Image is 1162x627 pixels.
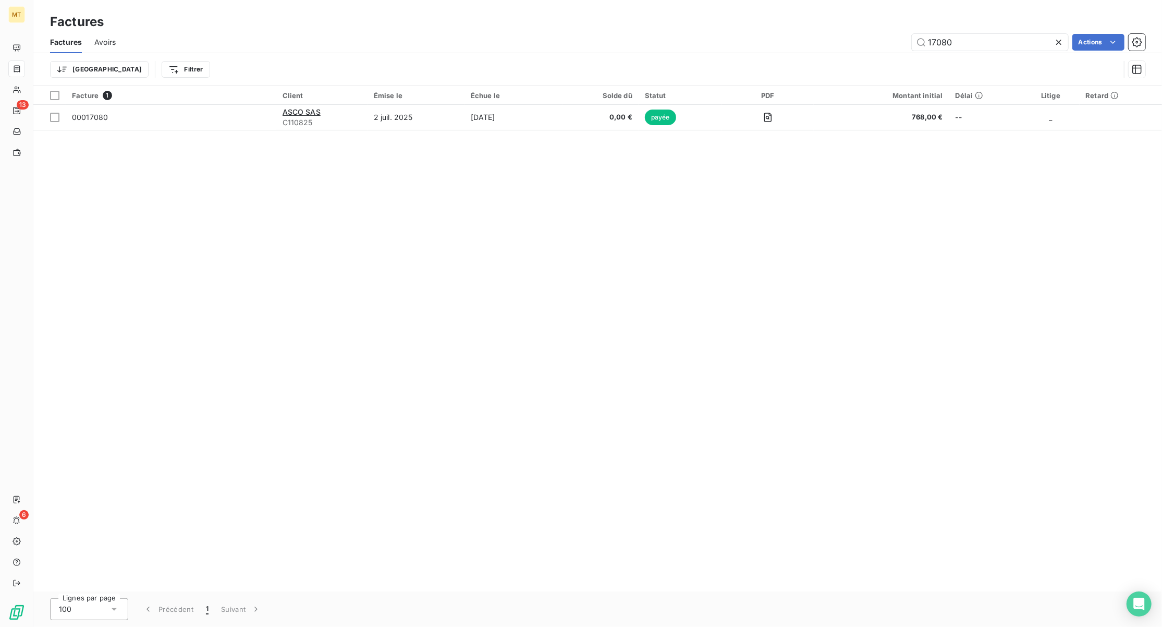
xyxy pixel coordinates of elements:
span: C110825 [283,117,361,128]
div: PDF [728,91,808,100]
span: 6 [19,510,29,520]
span: payée [645,110,676,125]
span: ASCO SAS [283,107,321,116]
span: 100 [59,604,71,614]
span: 768,00 € [820,112,943,123]
span: Facture [72,91,99,100]
div: Délai [956,91,1016,100]
span: Avoirs [94,37,116,47]
div: Litige [1029,91,1073,100]
td: 2 juil. 2025 [368,105,464,130]
div: Échue le [471,91,556,100]
div: Solde dû [569,91,632,100]
button: Précédent [137,598,200,620]
span: 1 [206,604,209,614]
div: Montant initial [820,91,943,100]
button: Actions [1072,34,1124,51]
button: 1 [200,598,215,620]
h3: Factures [50,13,104,31]
span: 13 [17,100,29,110]
div: Client [283,91,361,100]
input: Rechercher [912,34,1068,51]
td: -- [949,105,1022,130]
div: Statut [645,91,716,100]
img: Logo LeanPay [8,604,25,621]
button: Suivant [215,598,267,620]
td: [DATE] [464,105,562,130]
span: Factures [50,37,82,47]
div: Retard [1086,91,1156,100]
span: 0,00 € [569,112,632,123]
span: 1 [103,91,112,100]
div: Open Intercom Messenger [1127,592,1152,617]
div: MT [8,6,25,23]
button: [GEOGRAPHIC_DATA] [50,61,149,78]
button: Filtrer [162,61,210,78]
div: Émise le [374,91,458,100]
span: 00017080 [72,113,108,122]
span: _ [1049,113,1053,122]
